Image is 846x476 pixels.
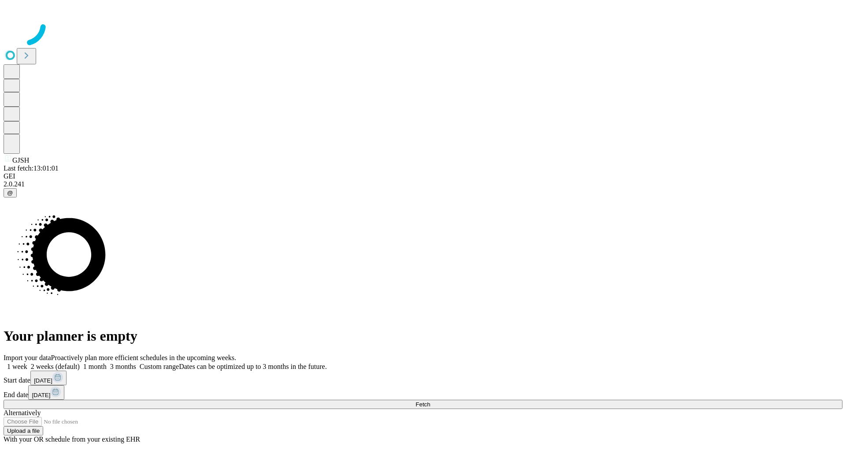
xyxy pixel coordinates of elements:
[83,363,107,370] span: 1 month
[31,363,80,370] span: 2 weeks (default)
[51,354,236,361] span: Proactively plan more efficient schedules in the upcoming weeks.
[4,328,842,344] h1: Your planner is empty
[4,435,140,443] span: With your OR schedule from your existing EHR
[4,385,842,400] div: End date
[4,164,59,172] span: Last fetch: 13:01:01
[416,401,430,408] span: Fetch
[7,190,13,196] span: @
[4,400,842,409] button: Fetch
[30,371,67,385] button: [DATE]
[140,363,179,370] span: Custom range
[7,363,27,370] span: 1 week
[4,371,842,385] div: Start date
[4,354,51,361] span: Import your data
[12,156,29,164] span: GJSH
[4,188,17,197] button: @
[28,385,64,400] button: [DATE]
[34,377,52,384] span: [DATE]
[179,363,327,370] span: Dates can be optimized up to 3 months in the future.
[4,180,842,188] div: 2.0.241
[4,172,842,180] div: GEI
[32,392,50,398] span: [DATE]
[4,426,43,435] button: Upload a file
[4,409,41,416] span: Alternatively
[110,363,136,370] span: 3 months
